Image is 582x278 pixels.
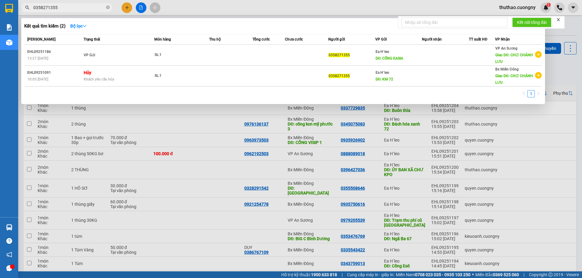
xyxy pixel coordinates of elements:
[469,37,487,41] span: TT xuất HĐ
[24,23,65,29] h3: Kết quả tìm kiếm ( 2 )
[535,90,542,97] li: Next Page
[329,53,350,57] span: 0358271355
[517,19,547,26] span: Kết nối tổng đài
[27,49,82,55] div: EHL09251186
[329,74,350,78] span: 0358271355
[6,39,12,46] img: warehouse-icon
[6,265,12,271] span: message
[6,224,12,231] img: warehouse-icon
[376,77,393,81] span: DĐ: KM 72
[65,21,92,31] button: Bộ lọcdown
[537,92,540,95] span: right
[556,18,560,22] span: close
[84,37,100,41] span: Trạng thái
[376,56,403,61] span: DĐ: CỔNG EASIA
[512,18,551,27] button: Kết nối tổng đài
[6,24,12,31] img: solution-icon
[527,90,535,97] li: 1
[495,37,510,41] span: VP Nhận
[70,24,87,28] strong: Bộ lọc
[6,238,12,244] span: question-circle
[106,5,110,9] span: close-circle
[495,53,533,64] span: Giao DĐ: CHỢ CHÁNH LƯU
[535,90,542,97] button: right
[520,90,527,97] button: left
[27,77,48,81] span: 10:05 [DATE]
[154,37,171,41] span: Món hàng
[528,90,534,97] a: 1
[5,4,13,13] img: logo-vxr
[495,46,517,51] span: VP An Sương
[82,24,87,28] span: down
[33,4,105,11] input: Tìm tên, số ĐT hoặc mã đơn
[535,51,542,58] span: plus-circle
[376,50,389,54] span: Ea H`leo
[520,90,527,97] li: Previous Page
[495,67,519,71] span: Bx Miền Đông
[535,72,542,79] span: plus-circle
[27,70,82,76] div: EHL09251091
[375,37,387,41] span: VP Gửi
[106,5,110,11] span: close-circle
[376,70,389,75] span: Ea H`leo
[522,92,526,95] span: left
[27,56,48,61] span: 13:27 [DATE]
[401,18,507,27] input: Nhập số tổng đài
[27,37,55,41] span: [PERSON_NAME]
[285,37,303,41] span: Chưa cước
[84,77,114,81] span: Khách yêu cầu hủy
[155,52,200,58] div: SL: 1
[155,73,200,79] div: SL: 1
[25,5,29,10] span: search
[422,37,442,41] span: Người nhận
[495,74,533,85] span: Giao DĐ: CHỢ CHÁNH LƯU
[209,37,221,41] span: Thu hộ
[253,37,270,41] span: Tổng cước
[84,70,91,75] strong: Hủy
[84,53,95,57] span: VP Gửi
[328,37,345,41] span: Người gửi
[6,252,12,257] span: notification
